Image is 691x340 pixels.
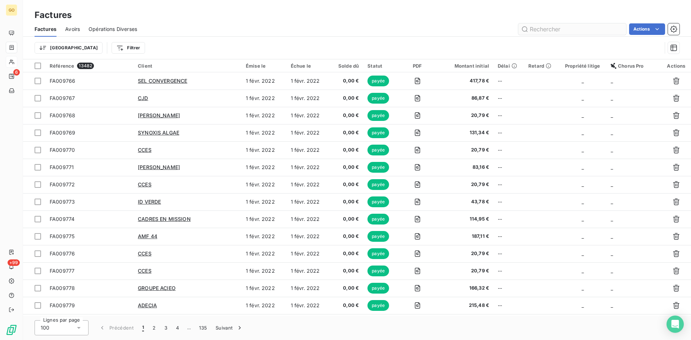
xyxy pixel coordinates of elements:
span: 0,00 € [335,181,359,188]
td: 1 févr. 2022 [241,72,286,90]
span: CJD [138,95,148,101]
span: _ [582,216,584,222]
td: 1 févr. 2022 [241,280,286,297]
div: Solde dû [335,63,359,69]
span: FA009768 [50,112,75,118]
span: 0,00 € [335,233,359,240]
td: -- [493,141,524,159]
span: 166,32 € [441,285,489,292]
img: Logo LeanPay [6,324,17,336]
span: FA009769 [50,130,75,136]
span: 0,00 € [335,250,359,257]
span: 0,00 € [335,302,359,309]
span: payée [367,248,389,259]
span: 20,79 € [441,181,489,188]
div: Actions [666,63,687,69]
td: -- [493,228,524,245]
span: 6 [13,69,20,76]
button: Actions [629,23,665,35]
span: CCES [138,268,152,274]
span: _ [611,147,613,153]
span: 0,00 € [335,77,359,85]
span: 20,79 € [441,112,489,119]
span: FA009778 [50,285,75,291]
span: 20,79 € [441,250,489,257]
div: Propriété litige [563,63,602,69]
span: 0,00 € [335,164,359,171]
span: payée [367,93,389,104]
button: 135 [195,320,211,335]
td: -- [493,107,524,124]
td: -- [493,124,524,141]
span: _ [582,147,584,153]
span: 0,00 € [335,198,359,205]
span: _ [611,268,613,274]
span: _ [582,199,584,205]
td: -- [493,176,524,193]
td: 1 févr. 2022 [286,228,331,245]
span: SEL CONVERGENCE [138,78,187,84]
span: 1 [142,324,144,331]
span: payée [367,145,389,155]
span: _ [611,181,613,187]
td: 1 févr. 2022 [241,228,286,245]
span: payée [367,76,389,86]
span: [PERSON_NAME] [138,164,180,170]
td: -- [493,280,524,297]
div: Montant initial [441,63,489,69]
div: GO [6,4,17,16]
span: 131,34 € [441,129,489,136]
td: 1 févr. 2022 [286,107,331,124]
span: 0,00 € [335,129,359,136]
td: 1 févr. 2022 [241,90,286,107]
span: _ [582,112,584,118]
td: 1 févr. 2022 [286,124,331,141]
span: _ [611,233,613,239]
span: FA009767 [50,95,75,101]
span: Avoirs [65,26,80,33]
span: 187,11 € [441,233,489,240]
h3: Factures [35,9,72,22]
span: 0,00 € [335,216,359,223]
td: 1 févr. 2022 [286,280,331,297]
span: GROUPE ACIEO [138,285,176,291]
span: FA009770 [50,147,75,153]
button: 2 [148,320,160,335]
span: _ [582,302,584,308]
span: 0,00 € [335,112,359,119]
span: Opérations Diverses [89,26,137,33]
td: 1 févr. 2022 [286,193,331,210]
span: _ [582,285,584,291]
div: Émise le [246,63,282,69]
input: Rechercher [518,23,626,35]
td: 1 févr. 2022 [286,297,331,314]
span: payée [367,214,389,225]
td: -- [493,193,524,210]
span: 417,78 € [441,77,489,85]
td: 1 févr. 2022 [241,245,286,262]
td: -- [493,72,524,90]
button: Filtrer [112,42,145,54]
span: 100 [41,324,49,331]
div: Statut [367,63,394,69]
span: 20,79 € [441,267,489,275]
td: 1 févr. 2022 [241,176,286,193]
span: payée [367,266,389,276]
span: CCES [138,147,152,153]
span: AMF 44 [138,233,157,239]
button: Précédent [94,320,138,335]
td: 1 févr. 2022 [286,90,331,107]
span: CCES [138,250,152,257]
span: FA009779 [50,302,75,308]
span: FA009772 [50,181,75,187]
span: _ [582,181,584,187]
div: Client [138,63,237,69]
span: _ [611,285,613,291]
td: -- [493,262,524,280]
td: 1 févr. 2022 [241,107,286,124]
td: 1 févr. 2022 [241,297,286,314]
button: 4 [172,320,183,335]
td: 1 févr. 2022 [286,314,331,331]
span: 0,00 € [335,267,359,275]
span: _ [582,164,584,170]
